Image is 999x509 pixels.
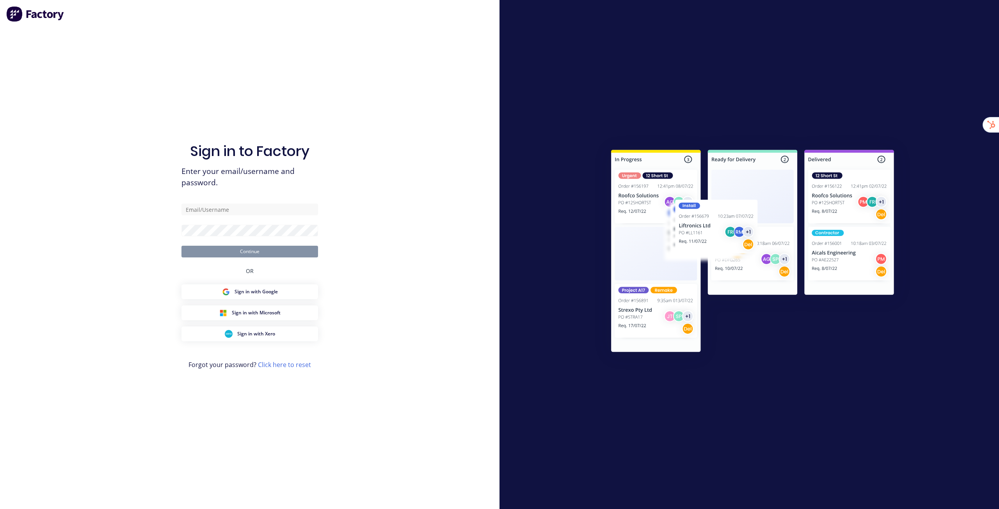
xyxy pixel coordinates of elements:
[181,326,318,341] button: Xero Sign inSign in with Xero
[222,288,230,296] img: Google Sign in
[237,330,275,337] span: Sign in with Xero
[190,143,309,160] h1: Sign in to Factory
[6,6,65,22] img: Factory
[246,257,254,284] div: OR
[232,309,281,316] span: Sign in with Microsoft
[181,305,318,320] button: Microsoft Sign inSign in with Microsoft
[258,360,311,369] a: Click here to reset
[188,360,311,369] span: Forgot your password?
[219,309,227,317] img: Microsoft Sign in
[235,288,278,295] span: Sign in with Google
[225,330,233,338] img: Xero Sign in
[181,166,318,188] span: Enter your email/username and password.
[181,284,318,299] button: Google Sign inSign in with Google
[594,134,911,371] img: Sign in
[181,204,318,215] input: Email/Username
[181,246,318,257] button: Continue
